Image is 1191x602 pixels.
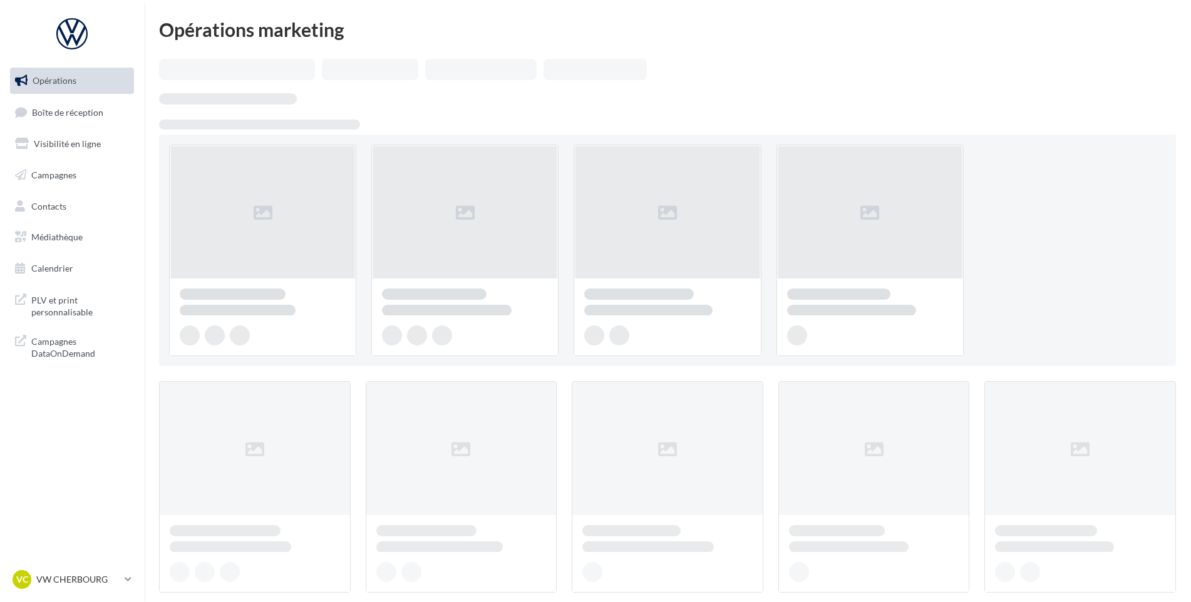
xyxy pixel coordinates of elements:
a: Calendrier [8,255,137,282]
span: Contacts [31,200,66,211]
a: Contacts [8,193,137,220]
a: Campagnes [8,162,137,188]
a: Campagnes DataOnDemand [8,328,137,365]
span: VC [16,573,28,586]
div: Opérations marketing [159,20,1176,39]
span: Calendrier [31,263,73,273]
span: Opérations [33,75,76,86]
span: Campagnes DataOnDemand [31,333,129,360]
a: VC VW CHERBOURG [10,568,134,591]
span: PLV et print personnalisable [31,292,129,319]
a: Visibilité en ligne [8,131,137,157]
a: Opérations [8,68,137,94]
span: Boîte de réception [32,106,103,117]
span: Visibilité en ligne [34,138,101,149]
a: PLV et print personnalisable [8,287,137,324]
a: Médiathèque [8,224,137,250]
p: VW CHERBOURG [36,573,120,586]
span: Campagnes [31,170,76,180]
a: Boîte de réception [8,99,137,126]
span: Médiathèque [31,232,83,242]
